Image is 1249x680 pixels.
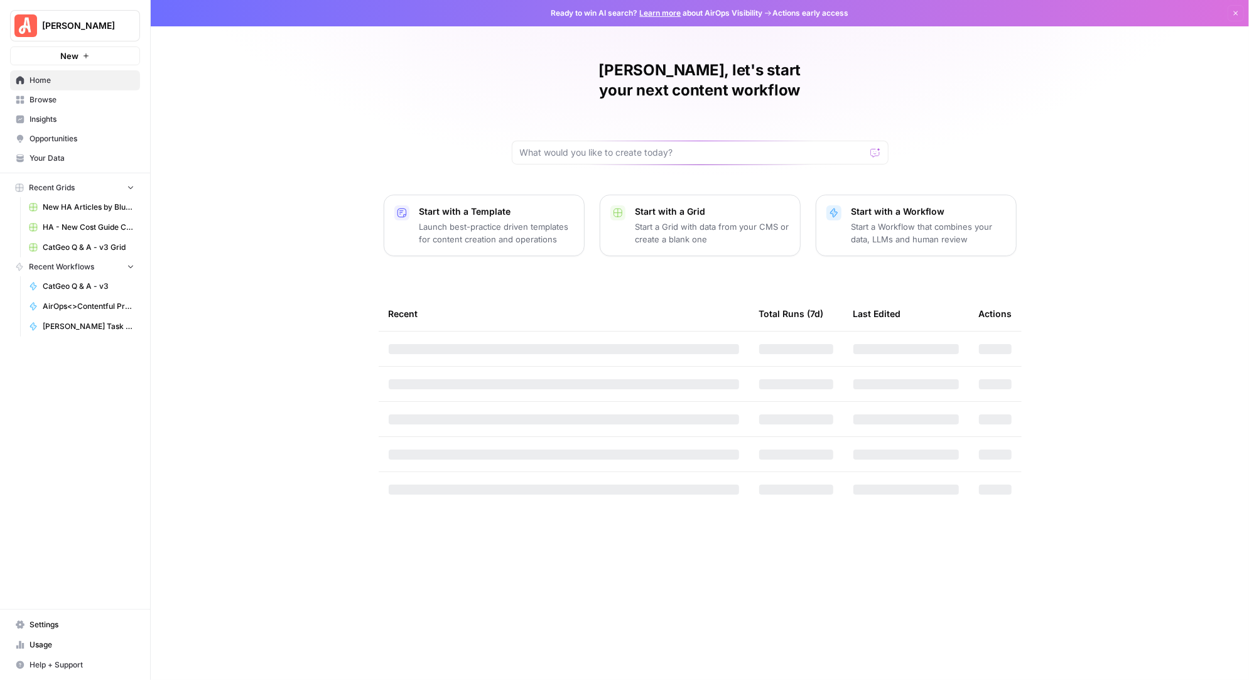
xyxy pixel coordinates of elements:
p: Start with a Grid [635,205,790,218]
a: Browse [10,90,140,110]
span: Help + Support [30,659,134,671]
a: New HA Articles by Blueprint Grid [23,197,140,217]
a: Your Data [10,148,140,168]
div: Total Runs (7d) [759,296,824,331]
a: Learn more [640,8,681,18]
span: New [60,50,78,62]
input: What would you like to create today? [520,146,865,159]
h1: [PERSON_NAME], let's start your next content workflow [512,60,889,100]
button: Start with a TemplateLaunch best-practice driven templates for content creation and operations [384,195,585,256]
button: Start with a WorkflowStart a Workflow that combines your data, LLMs and human review [816,195,1017,256]
a: AirOps<>Contentful Pro Location Update Location Fix [23,296,140,316]
span: [PERSON_NAME] Task Tail New/ Update CG w/ Internal Links [43,321,134,332]
a: Settings [10,615,140,635]
span: Recent Grids [29,182,75,193]
span: Usage [30,639,134,650]
a: HA - New Cost Guide Creation Grid [23,217,140,237]
a: CatGeo Q & A - v3 Grid [23,237,140,257]
button: Workspace: Angi [10,10,140,41]
a: Insights [10,109,140,129]
span: New HA Articles by Blueprint Grid [43,202,134,213]
span: HA - New Cost Guide Creation Grid [43,222,134,233]
p: Start with a Template [419,205,574,218]
p: Start with a Workflow [852,205,1006,218]
span: [PERSON_NAME] [42,19,118,32]
a: Opportunities [10,129,140,149]
span: Your Data [30,153,134,164]
button: Recent Workflows [10,257,140,276]
div: Actions [979,296,1012,331]
a: CatGeo Q & A - v3 [23,276,140,296]
span: Browse [30,94,134,105]
p: Launch best-practice driven templates for content creation and operations [419,220,574,246]
span: CatGeo Q & A - v3 Grid [43,242,134,253]
span: Settings [30,619,134,630]
span: Actions early access [773,8,849,19]
p: Start a Workflow that combines your data, LLMs and human review [852,220,1006,246]
button: Start with a GridStart a Grid with data from your CMS or create a blank one [600,195,801,256]
div: Last Edited [853,296,901,331]
span: Ready to win AI search? about AirOps Visibility [551,8,763,19]
a: Usage [10,635,140,655]
span: Opportunities [30,133,134,144]
button: Help + Support [10,655,140,675]
span: Recent Workflows [29,261,94,273]
button: Recent Grids [10,178,140,197]
a: [PERSON_NAME] Task Tail New/ Update CG w/ Internal Links [23,316,140,337]
span: Home [30,75,134,86]
div: Recent [389,296,739,331]
span: AirOps<>Contentful Pro Location Update Location Fix [43,301,134,312]
a: Home [10,70,140,90]
p: Start a Grid with data from your CMS or create a blank one [635,220,790,246]
span: Insights [30,114,134,125]
img: Angi Logo [14,14,37,37]
span: CatGeo Q & A - v3 [43,281,134,292]
button: New [10,46,140,65]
